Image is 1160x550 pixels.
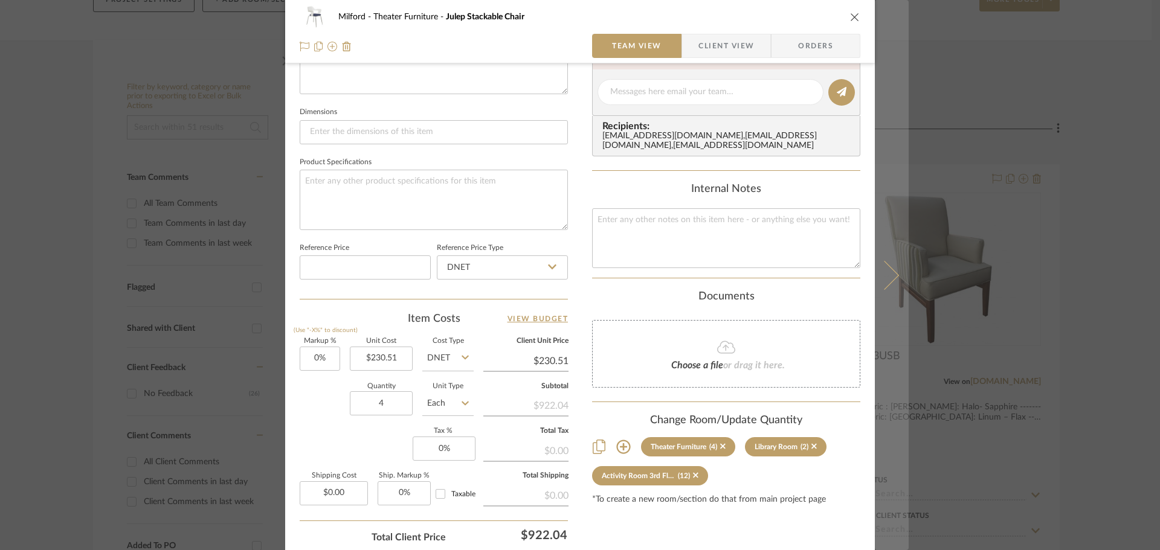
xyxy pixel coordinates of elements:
[698,34,754,58] span: Client View
[483,428,569,434] label: Total Tax
[671,360,723,370] span: Choose a file
[451,490,475,497] span: Taxable
[592,290,860,304] div: Documents
[602,132,855,151] div: [EMAIL_ADDRESS][DOMAIN_NAME] , [EMAIL_ADDRESS][DOMAIN_NAME] , [EMAIL_ADDRESS][DOMAIN_NAME]
[723,360,785,370] span: or drag it here.
[300,159,372,165] label: Product Specifications
[372,530,446,545] span: Total Client Price
[483,338,569,344] label: Client Unit Price
[300,109,337,115] label: Dimensions
[422,383,474,389] label: Unit Type
[801,443,808,451] div: (2)
[483,383,569,389] label: Subtotal
[300,5,329,29] img: efa36026-272f-4050-9bea-ddf14138505a_48x40.jpg
[507,312,569,326] a: View Budget
[350,383,413,389] label: Quantity
[437,245,503,251] label: Reference Price Type
[483,484,569,505] div: $0.00
[300,245,349,251] label: Reference Price
[483,439,569,461] div: $0.00
[592,495,860,505] div: *To create a new room/section do that from main project page
[373,13,446,21] span: Theater Furniture
[300,473,368,479] label: Shipping Cost
[422,338,474,344] label: Cost Type
[602,121,855,132] span: Recipients:
[342,42,352,51] img: Remove from project
[592,414,860,427] div: Change Room/Update Quantity
[300,338,340,344] label: Markup %
[378,473,431,479] label: Ship. Markup %
[785,34,846,58] span: Orders
[338,13,373,21] span: Milford
[678,472,690,480] div: (12)
[300,312,568,326] div: Item Costs
[602,472,675,480] div: Activity Room 3rd Floor
[849,11,860,22] button: close
[755,443,797,451] div: Library Room
[709,443,717,451] div: (4)
[651,443,706,451] div: Theater Furniture
[592,183,860,196] div: Internal Notes
[446,13,524,21] span: Julep Stackable Chair
[483,473,569,479] label: Total Shipping
[612,34,662,58] span: Team View
[452,523,573,547] div: $922.04
[483,394,569,415] div: $922.04
[413,428,474,434] label: Tax %
[300,120,568,144] input: Enter the dimensions of this item
[350,338,413,344] label: Unit Cost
